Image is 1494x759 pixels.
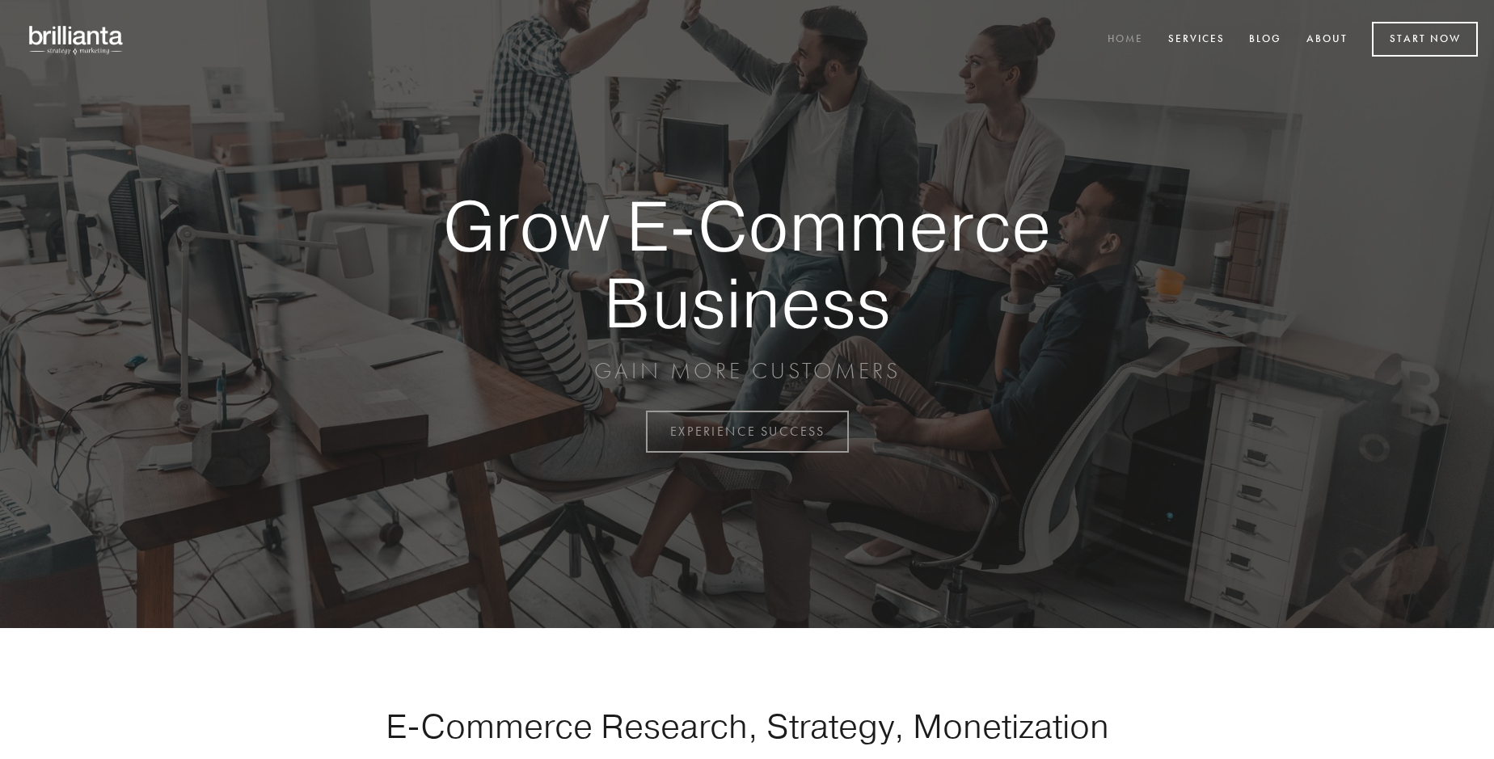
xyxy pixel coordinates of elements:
p: GAIN MORE CUSTOMERS [386,356,1108,386]
img: brillianta - research, strategy, marketing [16,16,137,63]
strong: Grow E-Commerce Business [386,188,1108,340]
h1: E-Commerce Research, Strategy, Monetization [335,706,1159,746]
a: Blog [1239,27,1292,53]
a: Services [1158,27,1235,53]
a: EXPERIENCE SUCCESS [646,411,849,453]
a: Home [1097,27,1154,53]
a: Start Now [1372,22,1478,57]
a: About [1296,27,1358,53]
